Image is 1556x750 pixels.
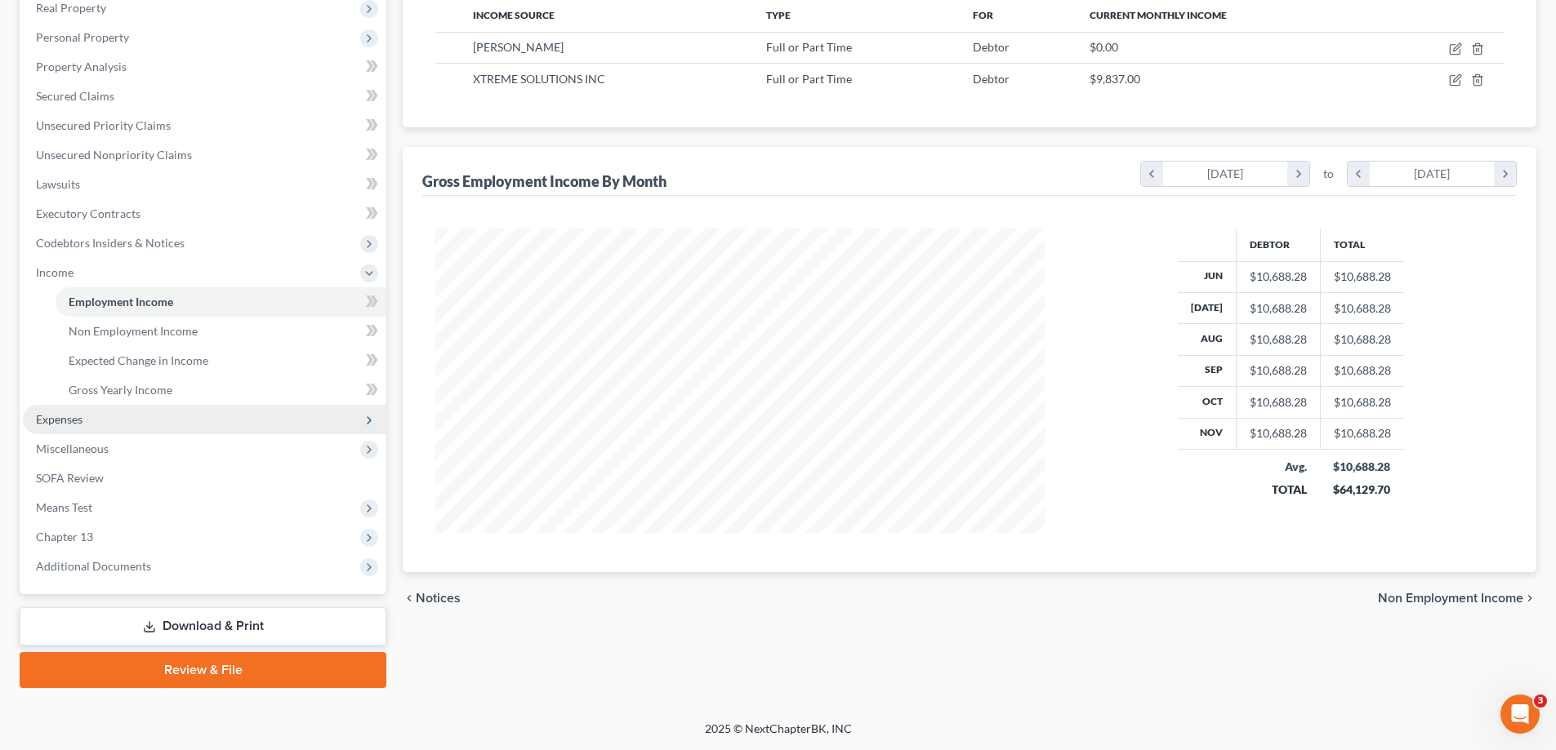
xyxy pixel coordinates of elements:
[473,72,605,86] span: XTREME SOLUTIONS INC
[1178,387,1237,418] th: Oct
[1323,166,1334,182] span: to
[36,530,93,544] span: Chapter 13
[1250,425,1307,442] div: $10,688.28
[1250,300,1307,317] div: $10,688.28
[36,1,106,15] span: Real Property
[69,383,172,397] span: Gross Yearly Income
[23,82,386,111] a: Secured Claims
[473,9,555,21] span: Income Source
[1090,72,1140,86] span: $9,837.00
[1249,459,1307,475] div: Avg.
[1320,292,1404,323] td: $10,688.28
[1378,592,1536,605] button: Non Employment Income chevron_right
[1236,229,1320,261] th: Debtor
[36,412,82,426] span: Expenses
[1287,162,1309,186] i: chevron_right
[1178,292,1237,323] th: [DATE]
[36,236,185,250] span: Codebtors Insiders & Notices
[1523,592,1536,605] i: chevron_right
[1320,229,1404,261] th: Total
[1250,394,1307,411] div: $10,688.28
[36,442,109,455] span: Miscellaneous
[23,111,386,140] a: Unsecured Priority Claims
[1348,162,1370,186] i: chevron_left
[69,295,173,308] span: Employment Income
[36,60,127,73] span: Property Analysis
[1333,482,1391,498] div: $64,129.70
[1250,362,1307,379] div: $10,688.28
[36,118,171,132] span: Unsecured Priority Claims
[403,592,416,605] i: chevron_left
[1494,162,1516,186] i: chevron_right
[1534,695,1547,708] span: 3
[23,199,386,229] a: Executory Contracts
[36,177,80,191] span: Lawsuits
[766,40,852,54] span: Full or Part Time
[69,353,208,367] span: Expected Change in Income
[403,592,461,605] button: chevron_left Notices
[1333,459,1391,475] div: $10,688.28
[23,52,386,82] a: Property Analysis
[973,40,1010,54] span: Debtor
[20,652,386,688] a: Review & File
[36,30,129,44] span: Personal Property
[36,500,92,514] span: Means Test
[1090,9,1227,21] span: Current Monthly Income
[1250,268,1307,285] div: $10,688.28
[973,9,993,21] span: For
[1163,162,1288,186] div: [DATE]
[1378,592,1523,605] span: Non Employment Income
[1320,355,1404,386] td: $10,688.28
[416,592,461,605] span: Notices
[473,40,564,54] span: [PERSON_NAME]
[1178,355,1237,386] th: Sep
[1090,40,1118,54] span: $0.00
[1250,331,1307,348] div: $10,688.28
[36,559,151,573] span: Additional Documents
[1141,162,1163,186] i: chevron_left
[1320,387,1404,418] td: $10,688.28
[36,89,114,103] span: Secured Claims
[1249,482,1307,498] div: TOTAL
[56,375,386,405] a: Gross Yearly Income
[36,265,74,279] span: Income
[23,140,386,170] a: Unsecured Nonpriority Claims
[36,206,140,220] span: Executory Contracts
[1320,324,1404,355] td: $10,688.28
[1370,162,1495,186] div: [DATE]
[36,148,192,162] span: Unsecured Nonpriority Claims
[973,72,1010,86] span: Debtor
[23,170,386,199] a: Lawsuits
[1320,261,1404,292] td: $10,688.28
[23,464,386,493] a: SOFA Review
[56,287,386,317] a: Employment Income
[1178,261,1237,292] th: Jun
[1320,418,1404,449] td: $10,688.28
[766,72,852,86] span: Full or Part Time
[1178,324,1237,355] th: Aug
[56,317,386,346] a: Non Employment Income
[69,324,198,338] span: Non Employment Income
[1500,695,1540,734] iframe: Intercom live chat
[422,171,667,191] div: Gross Employment Income By Month
[36,471,104,485] span: SOFA Review
[56,346,386,375] a: Expected Change in Income
[766,9,791,21] span: Type
[20,607,386,646] a: Download & Print
[313,721,1244,750] div: 2025 © NextChapterBK, INC
[1178,418,1237,449] th: Nov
